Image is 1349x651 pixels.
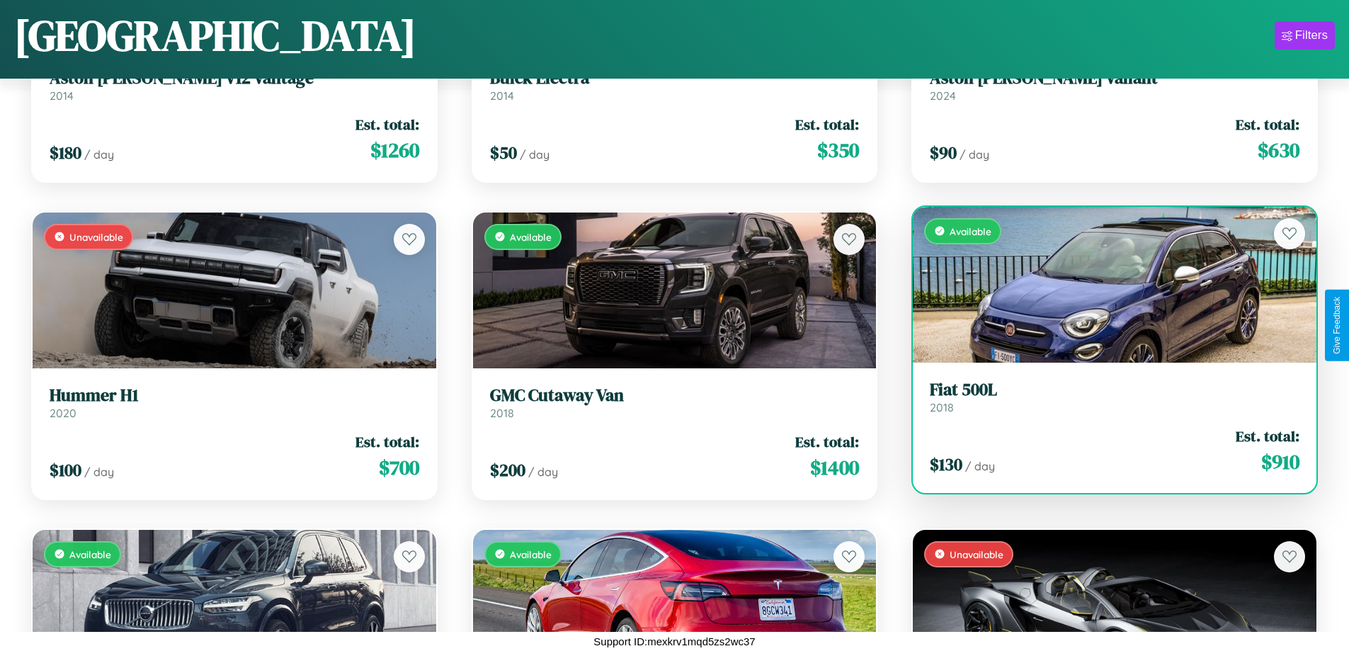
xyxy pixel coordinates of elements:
span: / day [84,147,114,162]
span: 2018 [490,406,514,420]
span: Est. total: [795,431,859,452]
span: 2020 [50,406,76,420]
span: / day [520,147,550,162]
span: Available [510,548,552,560]
span: $ 1400 [810,453,859,482]
h3: Fiat 500L [930,380,1299,400]
span: Available [510,231,552,243]
h3: Aston [PERSON_NAME] Valiant [930,68,1299,89]
span: Unavailable [950,548,1003,560]
h3: Hummer H1 [50,385,419,406]
span: $ 1260 [370,136,419,164]
span: $ 100 [50,458,81,482]
span: / day [84,465,114,479]
a: Buick Electra2014 [490,68,860,103]
span: Available [950,225,991,237]
span: $ 910 [1261,448,1299,476]
span: $ 90 [930,141,957,164]
span: $ 700 [379,453,419,482]
span: 2024 [930,89,956,103]
a: Aston [PERSON_NAME] V12 Vantage2014 [50,68,419,103]
span: 2018 [930,400,954,414]
h1: [GEOGRAPHIC_DATA] [14,6,416,64]
a: GMC Cutaway Van2018 [490,385,860,420]
span: 2014 [50,89,74,103]
span: Est. total: [1236,114,1299,135]
a: Hummer H12020 [50,385,419,420]
a: Aston [PERSON_NAME] Valiant2024 [930,68,1299,103]
h3: Buick Electra [490,68,860,89]
span: $ 180 [50,141,81,164]
span: $ 130 [930,453,962,476]
div: Give Feedback [1332,297,1342,354]
p: Support ID: mexkrv1mqd5zs2wc37 [593,632,755,651]
span: Available [69,548,111,560]
span: $ 350 [817,136,859,164]
span: $ 200 [490,458,525,482]
span: Unavailable [69,231,123,243]
span: 2014 [490,89,514,103]
span: / day [960,147,989,162]
span: $ 50 [490,141,517,164]
span: / day [528,465,558,479]
div: Filters [1295,28,1328,43]
span: / day [965,459,995,473]
h3: Aston [PERSON_NAME] V12 Vantage [50,68,419,89]
span: Est. total: [355,114,419,135]
a: Fiat 500L2018 [930,380,1299,414]
span: Est. total: [1236,426,1299,446]
span: $ 630 [1258,136,1299,164]
h3: GMC Cutaway Van [490,385,860,406]
span: Est. total: [795,114,859,135]
button: Filters [1275,21,1335,50]
span: Est. total: [355,431,419,452]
